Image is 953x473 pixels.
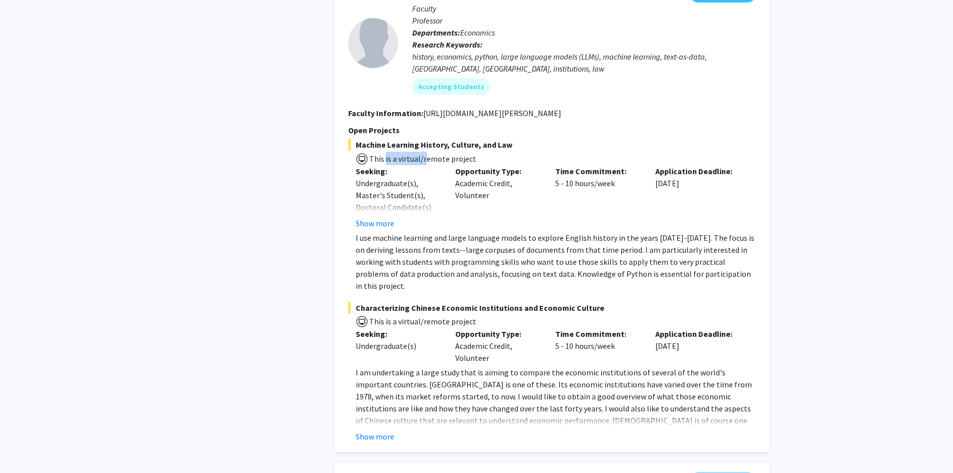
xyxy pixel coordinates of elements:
[548,328,648,364] div: 5 - 10 hours/week
[448,165,548,229] div: Academic Credit, Volunteer
[348,139,755,151] span: Machine Learning History, Culture, and Law
[348,108,423,118] b: Faculty Information:
[356,232,755,292] p: I use machine learning and large language models to explore English history in the years [DATE]-[...
[368,316,476,326] span: This is a virtual/remote project
[412,15,755,27] p: Professor
[368,154,476,164] span: This is a virtual/remote project
[455,328,540,340] p: Opportunity Type:
[555,165,640,177] p: Time Commitment:
[412,28,460,38] b: Departments:
[448,328,548,364] div: Academic Credit, Volunteer
[648,328,748,364] div: [DATE]
[460,28,495,38] span: Economics
[412,79,490,95] mat-chip: Accepting Students
[356,366,755,438] p: I am undertaking a large study that is aiming to compare the economic institutions of several of ...
[356,177,441,237] div: Undergraduate(s), Master's Student(s), Doctoral Candidate(s) (PhD, MD, DMD, PharmD, etc.)
[555,328,640,340] p: Time Commitment:
[356,430,394,442] button: Show more
[648,165,748,229] div: [DATE]
[356,328,441,340] p: Seeking:
[412,40,483,50] b: Research Keywords:
[356,340,441,352] div: Undergraduate(s)
[548,165,648,229] div: 5 - 10 hours/week
[8,428,43,465] iframe: Chat
[348,302,755,314] span: Characterizing Chinese Economic Institutions and Economic Culture
[423,108,561,118] fg-read-more: [URL][DOMAIN_NAME][PERSON_NAME]
[655,165,740,177] p: Application Deadline:
[412,3,755,15] p: Faculty
[356,165,441,177] p: Seeking:
[412,51,755,75] div: history, economics, python, large language models (LLMs), machine learning, text-as-data, [GEOGRA...
[455,165,540,177] p: Opportunity Type:
[356,217,394,229] button: Show more
[655,328,740,340] p: Application Deadline:
[348,124,755,136] p: Open Projects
